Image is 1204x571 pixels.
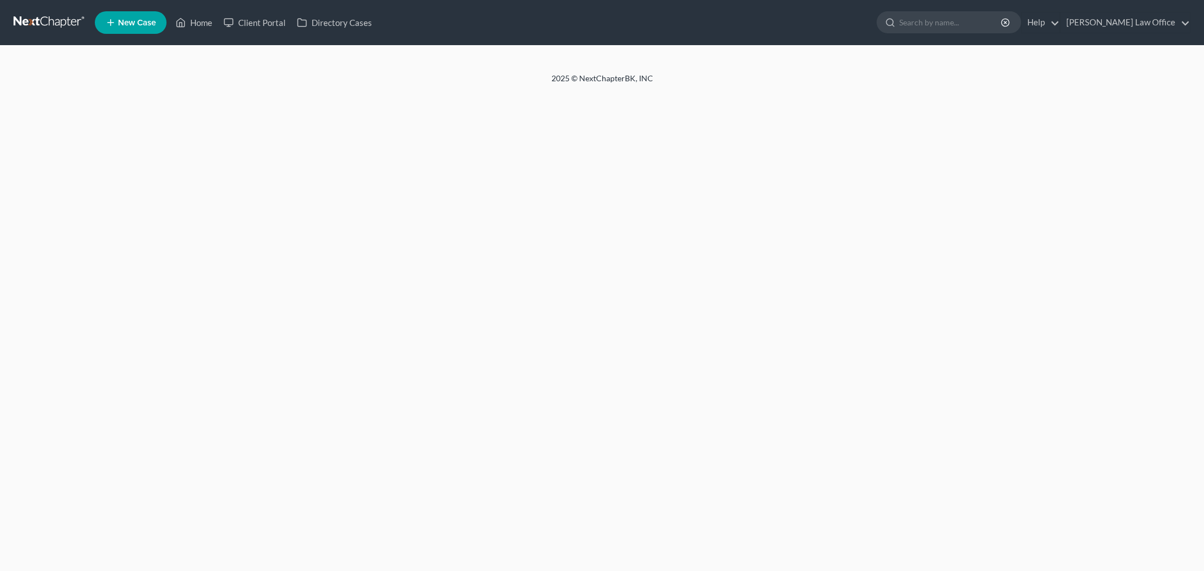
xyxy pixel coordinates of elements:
a: Directory Cases [291,12,378,33]
a: Home [170,12,218,33]
div: 2025 © NextChapterBK, INC [281,73,924,93]
span: New Case [118,19,156,27]
input: Search by name... [899,12,1002,33]
a: Help [1022,12,1059,33]
a: Client Portal [218,12,291,33]
a: [PERSON_NAME] Law Office [1061,12,1190,33]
